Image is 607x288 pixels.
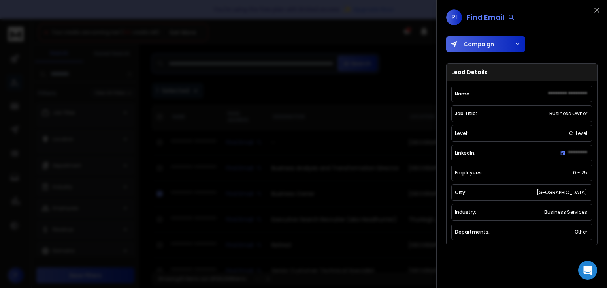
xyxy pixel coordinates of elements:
[567,129,589,138] div: C-Level
[573,227,589,237] div: Other
[455,189,466,196] p: City:
[571,168,589,178] div: 0 - 25
[455,91,471,97] p: Name:
[455,130,468,137] p: Level:
[447,64,597,81] h3: Lead Details
[455,150,475,156] p: LinkedIn:
[446,9,462,25] span: RI
[535,188,589,197] div: [GEOGRAPHIC_DATA]
[578,261,597,280] div: Open Intercom Messenger
[467,12,515,23] div: Find Email
[455,229,490,235] p: Departments:
[455,170,483,176] p: Employees:
[548,109,589,118] div: Business Owner
[543,208,589,217] div: Business Services
[460,40,494,48] span: Campaign
[455,110,477,117] p: Job Title:
[455,209,476,215] p: Industry:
